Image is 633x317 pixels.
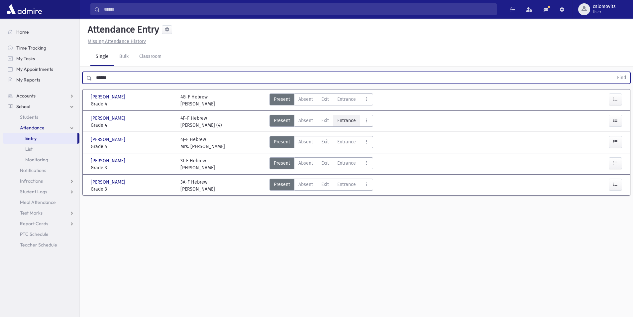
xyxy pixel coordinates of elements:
[88,39,146,44] u: Missing Attendance History
[3,101,79,112] a: School
[91,115,127,122] span: [PERSON_NAME]
[16,56,35,62] span: My Tasks
[5,3,44,16] img: AdmirePro
[91,143,174,150] span: Grade 4
[20,167,46,173] span: Notifications
[100,3,496,15] input: Search
[16,29,29,35] span: Home
[3,43,79,53] a: Time Tracking
[20,189,47,195] span: Student Logs
[3,176,79,186] a: Infractions
[321,138,329,145] span: Exit
[114,48,134,66] a: Bulk
[16,66,53,72] span: My Appointments
[16,93,36,99] span: Accounts
[593,4,616,9] span: cslomovits
[20,210,43,216] span: Test Marks
[180,179,215,193] div: 3A-F Hebrew [PERSON_NAME]
[274,138,290,145] span: Present
[337,117,356,124] span: Entrance
[3,122,79,133] a: Attendance
[16,103,30,109] span: School
[91,100,174,107] span: Grade 4
[269,136,373,150] div: AttTypes
[298,181,313,188] span: Absent
[16,45,46,51] span: Time Tracking
[3,165,79,176] a: Notifications
[3,197,79,208] a: Meal Attendance
[3,90,79,101] a: Accounts
[91,164,174,171] span: Grade 3
[20,125,45,131] span: Attendance
[593,9,616,15] span: User
[337,138,356,145] span: Entrance
[3,133,77,144] a: Entry
[180,157,215,171] div: 3I-F Hebrew [PERSON_NAME]
[3,144,79,154] a: List
[20,114,38,120] span: Students
[91,179,127,186] span: [PERSON_NAME]
[134,48,167,66] a: Classroom
[20,199,56,205] span: Meal Attendance
[321,117,329,124] span: Exit
[298,138,313,145] span: Absent
[613,72,630,83] button: Find
[321,160,329,167] span: Exit
[298,160,313,167] span: Absent
[298,96,313,103] span: Absent
[20,221,48,227] span: Report Cards
[25,157,48,163] span: Monitoring
[298,117,313,124] span: Absent
[269,157,373,171] div: AttTypes
[25,135,37,141] span: Entry
[91,186,174,193] span: Grade 3
[20,178,43,184] span: Infractions
[180,136,225,150] div: 4J-F Hebrew Mrs. [PERSON_NAME]
[3,27,79,37] a: Home
[85,24,159,35] h5: Attendance Entry
[91,93,127,100] span: [PERSON_NAME]
[91,136,127,143] span: [PERSON_NAME]
[85,39,146,44] a: Missing Attendance History
[91,122,174,129] span: Grade 4
[180,93,215,107] div: 4G-F Hebrew [PERSON_NAME]
[274,96,290,103] span: Present
[269,179,373,193] div: AttTypes
[269,115,373,129] div: AttTypes
[3,64,79,75] a: My Appointments
[16,77,40,83] span: My Reports
[337,96,356,103] span: Entrance
[274,181,290,188] span: Present
[91,157,127,164] span: [PERSON_NAME]
[3,218,79,229] a: Report Cards
[3,75,79,85] a: My Reports
[321,181,329,188] span: Exit
[3,112,79,122] a: Students
[274,160,290,167] span: Present
[3,186,79,197] a: Student Logs
[337,160,356,167] span: Entrance
[274,117,290,124] span: Present
[20,231,49,237] span: PTC Schedule
[3,239,79,250] a: Teacher Schedule
[180,115,222,129] div: 4F-F Hebrew [PERSON_NAME] (4)
[3,208,79,218] a: Test Marks
[3,154,79,165] a: Monitoring
[20,242,57,248] span: Teacher Schedule
[90,48,114,66] a: Single
[3,229,79,239] a: PTC Schedule
[321,96,329,103] span: Exit
[3,53,79,64] a: My Tasks
[269,93,373,107] div: AttTypes
[337,181,356,188] span: Entrance
[25,146,33,152] span: List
